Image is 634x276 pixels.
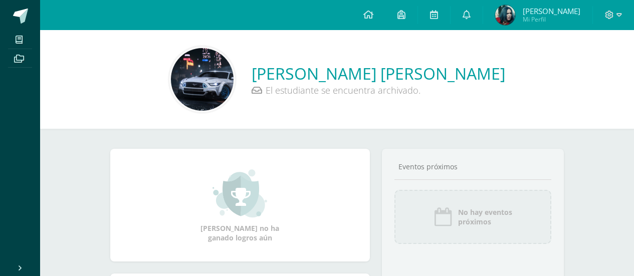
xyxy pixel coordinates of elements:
img: event_icon.png [433,207,453,227]
img: ddc941586f21e02ad32f8aebd7cc0976.png [495,5,515,25]
div: El estudiante se encuentra archivado. [252,84,505,96]
a: [PERSON_NAME] [PERSON_NAME] [252,63,505,84]
span: [PERSON_NAME] [523,6,580,16]
div: Eventos próximos [394,162,551,171]
img: achievement_small.png [213,168,267,218]
div: [PERSON_NAME] no ha ganado logros aún [190,168,290,242]
img: 97c263eba27f379c920294fe308e06f2.png [171,48,234,111]
span: No hay eventos próximos [458,207,512,226]
span: Mi Perfil [523,15,580,24]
